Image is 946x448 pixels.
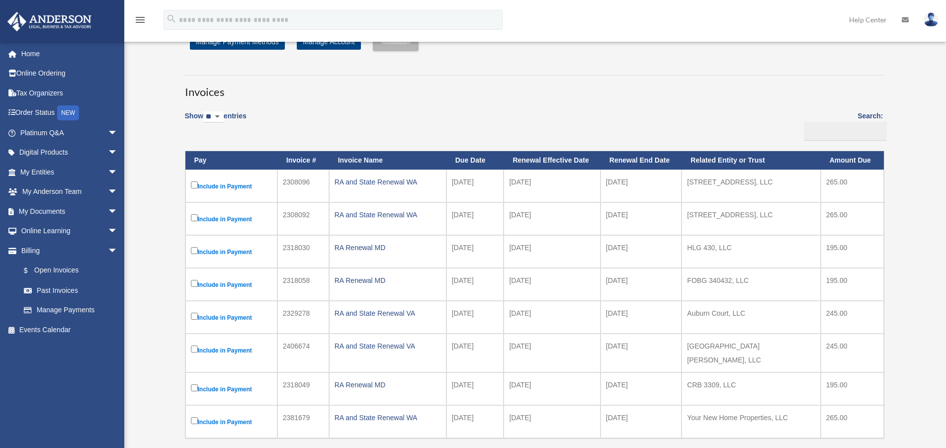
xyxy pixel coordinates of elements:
[335,241,441,255] div: RA Renewal MD
[682,405,820,438] td: Your New Home Properties, LLC
[277,235,329,268] td: 2318030
[277,372,329,405] td: 2318049
[335,306,441,320] div: RA and State Renewal VA
[821,151,884,170] th: Amount Due: activate to sort column ascending
[191,384,198,391] input: Include in Payment
[601,334,682,372] td: [DATE]
[601,235,682,268] td: [DATE]
[7,44,133,64] a: Home
[166,13,177,24] i: search
[7,103,133,123] a: Order StatusNEW
[601,405,682,438] td: [DATE]
[446,170,504,202] td: [DATE]
[504,202,600,235] td: [DATE]
[185,151,277,170] th: Pay: activate to sort column descending
[800,110,883,141] label: Search:
[191,417,198,424] input: Include in Payment
[191,311,272,324] label: Include in Payment
[277,405,329,438] td: 2381679
[504,334,600,372] td: [DATE]
[191,344,272,357] label: Include in Payment
[191,179,272,192] label: Include in Payment
[446,334,504,372] td: [DATE]
[329,151,446,170] th: Invoice Name: activate to sort column ascending
[7,241,128,261] a: Billingarrow_drop_down
[14,261,123,281] a: $Open Invoices
[191,415,272,428] label: Include in Payment
[203,111,224,123] select: Showentries
[7,64,133,84] a: Online Ordering
[601,301,682,334] td: [DATE]
[504,235,600,268] td: [DATE]
[7,201,133,221] a: My Documentsarrow_drop_down
[191,214,198,221] input: Include in Payment
[601,372,682,405] td: [DATE]
[277,151,329,170] th: Invoice #: activate to sort column ascending
[134,17,146,26] a: menu
[504,268,600,301] td: [DATE]
[682,301,820,334] td: Auburn Court, LLC
[335,208,441,222] div: RA and State Renewal WA
[57,105,79,120] div: NEW
[277,202,329,235] td: 2308092
[821,268,884,301] td: 195.00
[924,12,939,27] img: User Pic
[108,182,128,202] span: arrow_drop_down
[821,372,884,405] td: 195.00
[108,201,128,222] span: arrow_drop_down
[821,202,884,235] td: 265.00
[335,175,441,189] div: RA and State Renewal WA
[7,83,133,103] a: Tax Organizers
[682,334,820,372] td: [GEOGRAPHIC_DATA][PERSON_NAME], LLC
[682,235,820,268] td: HLG 430, LLC
[504,301,600,334] td: [DATE]
[504,151,600,170] th: Renewal Effective Date: activate to sort column ascending
[821,235,884,268] td: 195.00
[14,280,128,300] a: Past Invoices
[601,268,682,301] td: [DATE]
[821,301,884,334] td: 245.00
[601,151,682,170] th: Renewal End Date: activate to sort column ascending
[134,14,146,26] i: menu
[277,301,329,334] td: 2329278
[29,265,34,277] span: $
[191,181,198,188] input: Include in Payment
[446,268,504,301] td: [DATE]
[7,162,133,182] a: My Entitiesarrow_drop_down
[504,405,600,438] td: [DATE]
[682,151,820,170] th: Related Entity or Trust: activate to sort column ascending
[185,75,883,100] h3: Invoices
[504,372,600,405] td: [DATE]
[277,268,329,301] td: 2318058
[191,382,272,395] label: Include in Payment
[277,334,329,372] td: 2406674
[190,34,285,50] a: Manage Payment Methods
[446,405,504,438] td: [DATE]
[7,123,133,143] a: Platinum Q&Aarrow_drop_down
[446,372,504,405] td: [DATE]
[191,313,198,320] input: Include in Payment
[804,122,887,141] input: Search:
[108,123,128,143] span: arrow_drop_down
[191,346,198,353] input: Include in Payment
[335,378,441,392] div: RA Renewal MD
[191,212,272,225] label: Include in Payment
[7,320,133,340] a: Events Calendar
[335,411,441,425] div: RA and State Renewal WA
[108,162,128,182] span: arrow_drop_down
[191,278,272,291] label: Include in Payment
[601,170,682,202] td: [DATE]
[682,268,820,301] td: FOBG 340432, LLC
[7,143,133,163] a: Digital Productsarrow_drop_down
[108,221,128,242] span: arrow_drop_down
[14,300,128,320] a: Manage Payments
[297,34,360,50] a: Manage Account
[682,202,820,235] td: [STREET_ADDRESS], LLC
[185,110,247,133] label: Show entries
[191,247,198,254] input: Include in Payment
[4,12,94,31] img: Anderson Advisors Platinum Portal
[7,221,133,241] a: Online Learningarrow_drop_down
[446,301,504,334] td: [DATE]
[191,280,198,287] input: Include in Payment
[504,170,600,202] td: [DATE]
